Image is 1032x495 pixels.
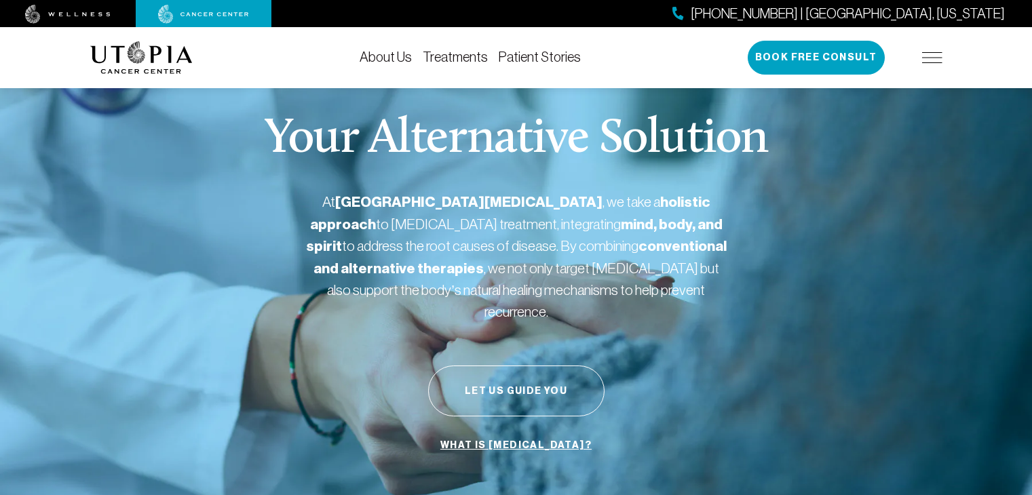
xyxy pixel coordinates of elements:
[306,191,727,322] p: At , we take a to [MEDICAL_DATA] treatment, integrating to address the root causes of disease. By...
[335,193,603,211] strong: [GEOGRAPHIC_DATA][MEDICAL_DATA]
[437,433,595,458] a: What is [MEDICAL_DATA]?
[423,49,488,64] a: Treatments
[90,41,193,74] img: logo
[922,52,942,63] img: icon-hamburger
[672,4,1005,24] a: [PHONE_NUMBER] | [GEOGRAPHIC_DATA], [US_STATE]
[313,237,727,277] strong: conventional and alternative therapies
[691,4,1005,24] span: [PHONE_NUMBER] | [GEOGRAPHIC_DATA], [US_STATE]
[310,193,710,233] strong: holistic approach
[360,49,412,64] a: About Us
[264,115,768,164] p: Your Alternative Solution
[25,5,111,24] img: wellness
[748,41,885,75] button: Book Free Consult
[499,49,581,64] a: Patient Stories
[158,5,249,24] img: cancer center
[428,365,605,416] button: Let Us Guide You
